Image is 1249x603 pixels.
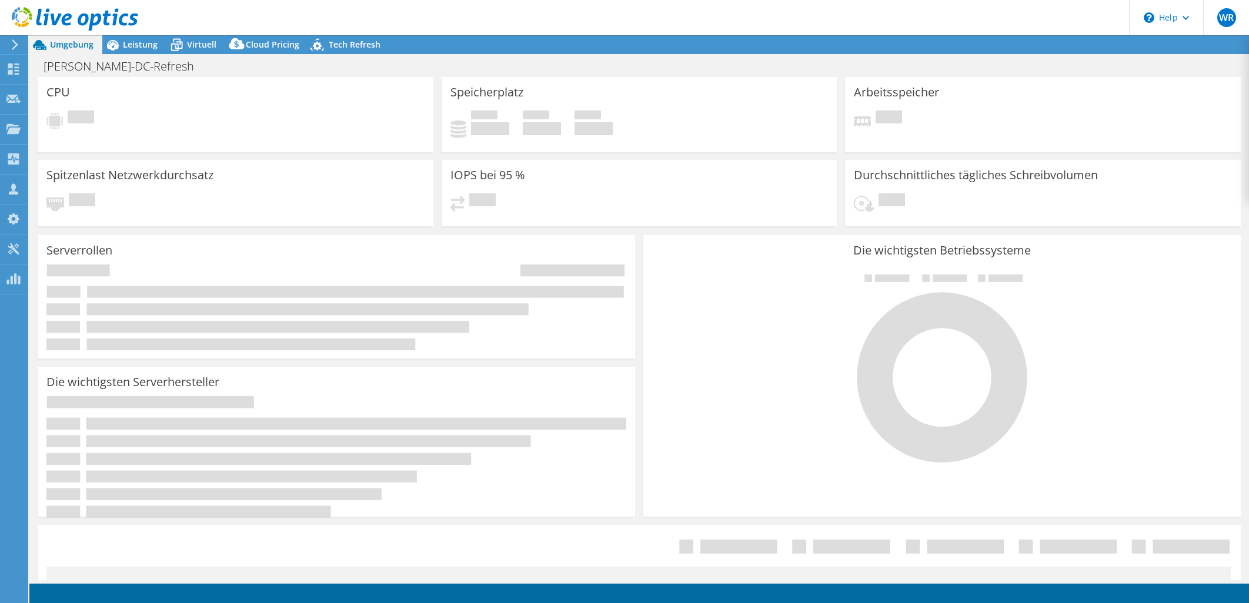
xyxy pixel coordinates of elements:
span: Cloud Pricing [246,39,299,50]
h3: CPU [46,86,70,99]
span: Ausstehend [469,193,496,209]
span: Ausstehend [876,110,902,126]
h1: [PERSON_NAME]-DC-Refresh [38,60,212,73]
span: Verfügbar [523,110,549,122]
span: Ausstehend [879,193,905,209]
span: Insgesamt [575,110,601,122]
h3: Speicherplatz [450,86,523,99]
span: Belegt [471,110,497,122]
span: Ausstehend [69,193,95,209]
h4: 0 GiB [471,122,509,135]
svg: \n [1144,12,1154,23]
h3: IOPS bei 95 % [450,169,525,182]
h3: Arbeitsspeicher [854,86,939,99]
span: Ausstehend [68,110,94,126]
h4: 0 GiB [523,122,561,135]
h3: Serverrollen [46,244,112,257]
h3: Spitzenlast Netzwerkdurchsatz [46,169,213,182]
h3: Die wichtigsten Serverhersteller [46,376,219,388]
span: Umgebung [50,39,93,50]
span: Leistung [123,39,158,50]
span: Virtuell [187,39,216,50]
span: WR [1217,8,1236,27]
h3: Durchschnittliches tägliches Schreibvolumen [854,169,1098,182]
span: Tech Refresh [329,39,380,50]
h3: Die wichtigsten Betriebssysteme [652,244,1232,257]
h4: 0 GiB [575,122,613,135]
